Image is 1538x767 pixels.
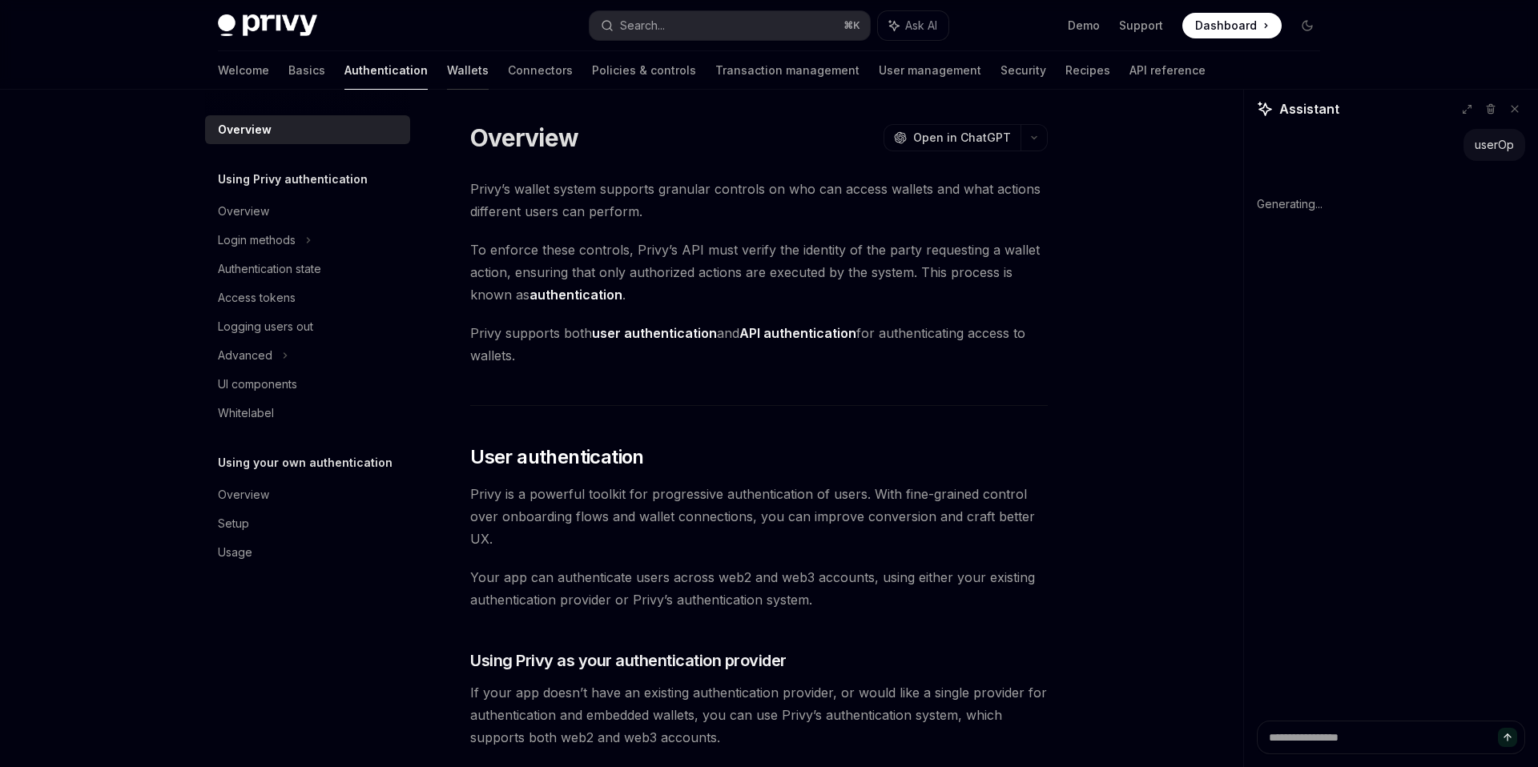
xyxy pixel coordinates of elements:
span: Privy’s wallet system supports granular controls on who can access wallets and what actions diffe... [470,178,1048,223]
a: Recipes [1065,51,1110,90]
span: User authentication [470,444,644,470]
a: API reference [1129,51,1206,90]
strong: API authentication [739,325,856,341]
button: Send message [1498,728,1517,747]
span: Open in ChatGPT [913,130,1011,146]
a: UI components [205,370,410,399]
div: userOp [1475,137,1514,153]
h1: Overview [470,123,578,152]
div: Setup [218,514,249,533]
a: User management [879,51,981,90]
a: Demo [1068,18,1100,34]
a: Overview [205,480,410,509]
a: Dashboard [1182,13,1282,38]
a: Overview [205,115,410,144]
a: Basics [288,51,325,90]
span: Using Privy as your authentication provider [470,649,787,672]
h5: Using your own authentication [218,453,393,472]
a: Welcome [218,51,269,90]
span: Assistant [1279,99,1339,118]
a: Overview [205,197,410,226]
a: Policies & controls [592,51,696,90]
div: Generating... [1257,183,1525,225]
a: Connectors [508,51,573,90]
button: Open in ChatGPT [884,124,1021,151]
span: ⌘ K [843,19,860,32]
strong: user authentication [592,325,717,341]
div: Authentication state [218,259,321,279]
div: UI components [218,375,297,394]
a: Usage [205,538,410,567]
a: Authentication [344,51,428,90]
a: Whitelabel [205,399,410,428]
button: Ask AI [878,11,948,40]
a: Access tokens [205,283,410,312]
div: Overview [218,485,269,504]
span: Privy is a powerful toolkit for progressive authentication of users. With fine-grained control ov... [470,483,1048,550]
div: Logging users out [218,317,313,336]
div: Advanced [218,346,272,365]
div: Overview [218,202,269,221]
span: Your app can authenticate users across web2 and web3 accounts, using either your existing authent... [470,566,1048,611]
div: Login methods [218,231,296,250]
div: Access tokens [218,288,296,307]
div: Usage [218,543,252,562]
div: Search... [620,16,665,35]
a: Setup [205,509,410,538]
span: Privy supports both and for authenticating access to wallets. [470,322,1048,367]
img: dark logo [218,14,317,37]
span: Dashboard [1195,18,1257,34]
strong: authentication [529,287,622,303]
div: Overview [218,120,272,139]
button: Search...⌘K [590,11,870,40]
div: Whitelabel [218,404,274,423]
button: Toggle dark mode [1294,13,1320,38]
a: Security [1001,51,1046,90]
span: Ask AI [905,18,937,34]
span: To enforce these controls, Privy’s API must verify the identity of the party requesting a wallet ... [470,239,1048,306]
h5: Using Privy authentication [218,170,368,189]
a: Transaction management [715,51,860,90]
a: Wallets [447,51,489,90]
span: If your app doesn’t have an existing authentication provider, or would like a single provider for... [470,681,1048,749]
a: Logging users out [205,312,410,341]
a: Authentication state [205,255,410,283]
a: Support [1119,18,1163,34]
